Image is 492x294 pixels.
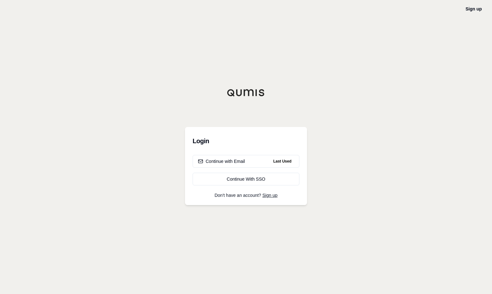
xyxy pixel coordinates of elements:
h3: Login [193,135,299,147]
a: Sign up [466,6,482,11]
a: Sign up [263,193,277,198]
span: Last Used [271,157,294,165]
button: Continue with EmailLast Used [193,155,299,168]
a: Continue With SSO [193,173,299,185]
p: Don't have an account? [193,193,299,197]
div: Continue with Email [198,158,245,164]
div: Continue With SSO [198,176,294,182]
img: Qumis [227,89,265,97]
